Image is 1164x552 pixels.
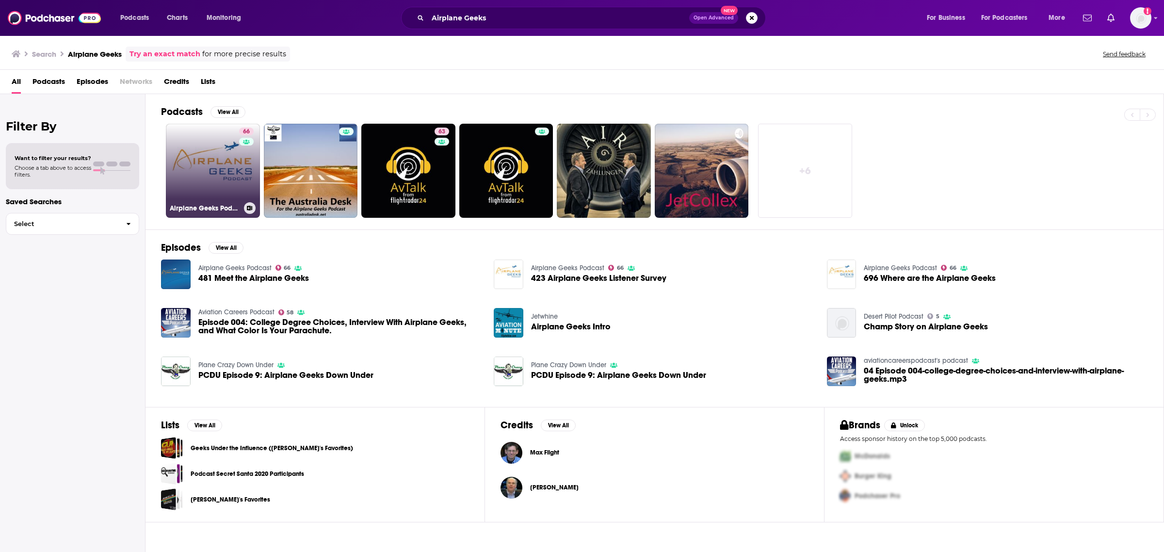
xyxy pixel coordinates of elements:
span: Podcast Secret Santa 2020 Participants [161,463,183,485]
img: 481 Meet the Airplane Geeks [161,260,191,289]
a: Champ Story on Airplane Geeks [827,308,857,338]
span: 423 Airplane Geeks Listener Survey [531,274,666,282]
span: Open Advanced [694,16,734,20]
a: aviationcareerspodcast's podcast [864,357,968,365]
a: 481 Meet the Airplane Geeks [198,274,309,282]
span: Want to filter your results? [15,155,91,162]
p: Access sponsor history on the top 5,000 podcasts. [840,435,1148,442]
span: for more precise results [202,49,286,60]
a: Max Trescott [530,484,579,491]
span: For Business [927,11,965,25]
button: Show profile menu [1130,7,1151,29]
a: EpisodesView All [161,242,243,254]
img: Episode 004: College Degree Choices, Interview With Airplane Geeks, and What Color Is Your Parach... [161,308,191,338]
a: Episode 004: College Degree Choices, Interview With Airplane Geeks, and What Color Is Your Parach... [198,318,483,335]
a: Airplane Geeks Podcast [198,264,272,272]
a: 04 Episode 004-college-degree-choices-and-interview-with-airplane-geeks.mp3 [827,357,857,386]
svg: Add a profile image [1144,7,1151,15]
button: open menu [920,10,977,26]
button: open menu [1042,10,1077,26]
a: Podcasts [32,74,65,94]
button: View All [210,106,245,118]
span: Airplane Geeks Intro [531,323,611,331]
img: PCDU Episode 9: Airplane Geeks Down Under [161,357,191,386]
a: Show notifications dropdown [1103,10,1118,26]
span: 696 Where are the Airplane Geeks [864,274,996,282]
a: CreditsView All [501,419,576,431]
img: Second Pro Logo [836,466,855,486]
a: Show notifications dropdown [1079,10,1096,26]
a: PCDU Episode 9: Airplane Geeks Down Under [531,371,706,379]
img: First Pro Logo [836,446,855,466]
a: Airplane Geeks Podcast [531,264,604,272]
a: Geeks Under the Influence (Hobbit's Favorites) [161,437,183,459]
img: Max Trescott [501,477,522,499]
span: All [12,74,21,94]
button: open menu [975,10,1042,26]
a: Geeks Under the Influence ([PERSON_NAME]'s Favorites) [191,443,353,454]
img: 423 Airplane Geeks Listener Survey [494,260,523,289]
span: 66 [243,127,250,137]
span: Logged in as BrunswickDigital [1130,7,1151,29]
a: Try an exact match [129,49,200,60]
p: Saved Searches [6,197,139,206]
a: Charts [161,10,194,26]
div: Search podcasts, credits, & more... [410,7,775,29]
a: 66 [239,128,254,135]
a: Airplane Geeks Podcast [864,264,937,272]
span: New [721,6,738,15]
a: PCDU Episode 9: Airplane Geeks Down Under [198,371,373,379]
span: 66 [284,266,291,270]
a: PCDU Episode 9: Airplane Geeks Down Under [494,357,523,386]
a: Plane Crazy Down Under [531,361,606,369]
button: Select [6,213,139,235]
a: 58 [278,309,294,315]
a: 66 [275,265,291,271]
span: 66 [950,266,956,270]
span: Episodes [77,74,108,94]
a: Desert Pilot Podcast [864,312,923,321]
a: Champ Story on Airplane Geeks [864,323,988,331]
button: Open AdvancedNew [689,12,738,24]
span: [PERSON_NAME] [530,484,579,491]
button: Max TrescottMax Trescott [501,472,808,503]
span: Charts [167,11,188,25]
span: Monitoring [207,11,241,25]
a: +6 [758,124,852,218]
span: Podchaser Pro [855,492,900,500]
span: 58 [287,310,293,315]
button: View All [187,420,222,431]
a: 04 Episode 004-college-degree-choices-and-interview-with-airplane-geeks.mp3 [864,367,1148,383]
span: Choose a tab above to access filters. [15,164,91,178]
a: Max Flight [530,449,559,456]
span: For Podcasters [981,11,1028,25]
a: 5 [927,313,939,319]
a: 66Airplane Geeks Podcast [166,124,260,218]
h2: Episodes [161,242,201,254]
span: Podcasts [120,11,149,25]
a: Aviation Careers Podcast [198,308,275,316]
a: Plane Crazy Down Under [198,361,274,369]
button: View All [209,242,243,254]
button: Send feedback [1100,50,1148,58]
a: Credits [164,74,189,94]
h2: Lists [161,419,179,431]
h2: Credits [501,419,533,431]
h2: Filter By [6,119,139,133]
a: ListsView All [161,419,222,431]
img: Podchaser - Follow, Share and Rate Podcasts [8,9,101,27]
span: Lists [201,74,215,94]
a: Ben's Favorites [161,488,183,510]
